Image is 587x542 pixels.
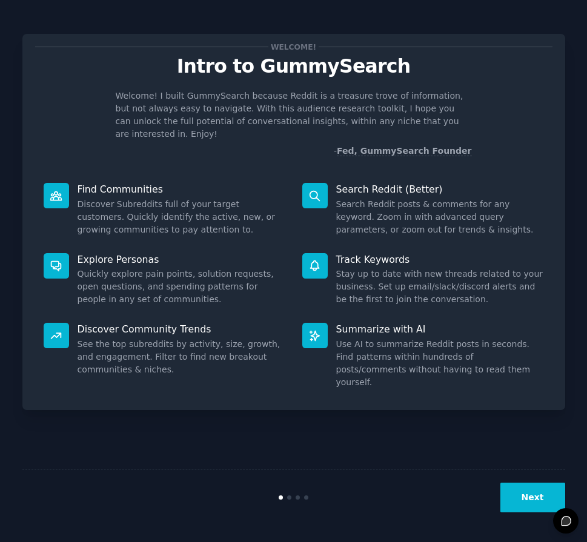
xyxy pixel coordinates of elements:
p: Discover Community Trends [78,323,285,335]
dd: See the top subreddits by activity, size, growth, and engagement. Filter to find new breakout com... [78,338,285,376]
dd: Use AI to summarize Reddit posts in seconds. Find patterns within hundreds of posts/comments with... [336,338,544,389]
span: Welcome! [268,41,318,53]
button: Next [500,483,565,512]
div: - [334,145,472,157]
dd: Discover Subreddits full of your target customers. Quickly identify the active, new, or growing c... [78,198,285,236]
dd: Quickly explore pain points, solution requests, open questions, and spending patterns for people ... [78,268,285,306]
dd: Search Reddit posts & comments for any keyword. Zoom in with advanced query parameters, or zoom o... [336,198,544,236]
p: Welcome! I built GummySearch because Reddit is a treasure trove of information, but not always ea... [116,90,472,140]
p: Track Keywords [336,253,544,266]
p: Summarize with AI [336,323,544,335]
p: Search Reddit (Better) [336,183,544,196]
p: Explore Personas [78,253,285,266]
a: Fed, GummySearch Founder [337,146,472,156]
p: Intro to GummySearch [35,56,552,77]
p: Find Communities [78,183,285,196]
dd: Stay up to date with new threads related to your business. Set up email/slack/discord alerts and ... [336,268,544,306]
